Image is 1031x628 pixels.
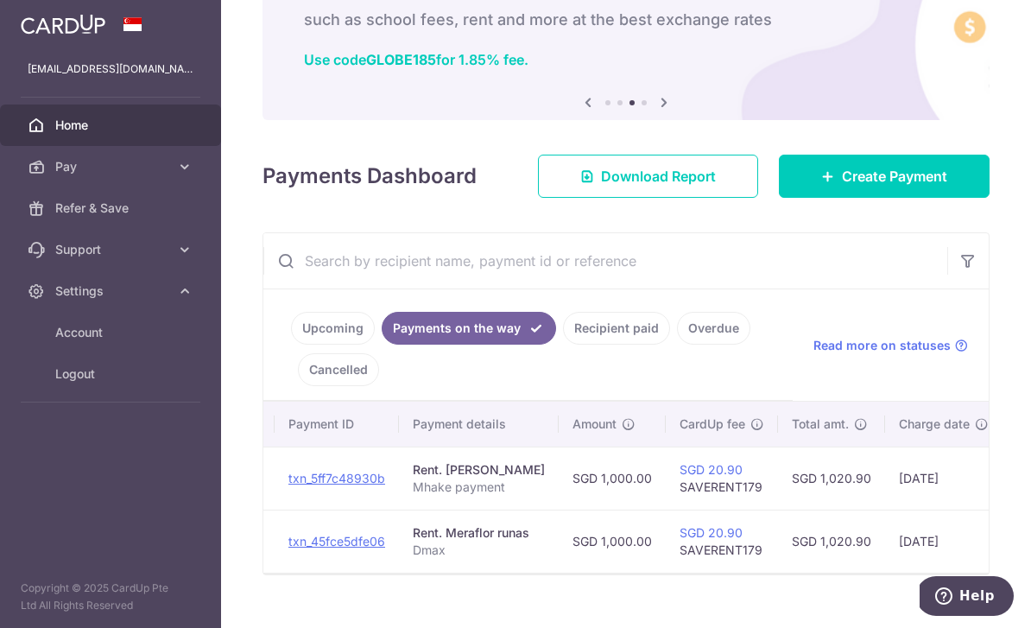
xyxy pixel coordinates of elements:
[304,10,948,30] h6: such as school fees, rent and more at the best exchange rates
[263,233,947,289] input: Search by recipient name, payment id or reference
[842,166,947,187] span: Create Payment
[55,200,169,217] span: Refer & Save
[677,312,750,345] a: Overdue
[792,415,849,433] span: Total amt.
[298,353,379,386] a: Cancelled
[778,447,885,510] td: SGD 1,020.90
[28,60,193,78] p: [EMAIL_ADDRESS][DOMAIN_NAME]
[885,510,1003,573] td: [DATE]
[813,337,968,354] a: Read more on statuses
[559,447,666,510] td: SGD 1,000.00
[563,312,670,345] a: Recipient paid
[55,158,169,175] span: Pay
[813,337,951,354] span: Read more on statuses
[559,510,666,573] td: SGD 1,000.00
[413,542,545,559] p: Dmax
[778,510,885,573] td: SGD 1,020.90
[21,14,105,35] img: CardUp
[899,415,970,433] span: Charge date
[538,155,758,198] a: Download Report
[572,415,617,433] span: Amount
[262,161,477,192] h4: Payments Dashboard
[680,525,743,540] a: SGD 20.90
[382,312,556,345] a: Payments on the way
[601,166,716,187] span: Download Report
[275,402,399,447] th: Payment ID
[288,471,385,485] a: txn_5ff7c48930b
[55,282,169,300] span: Settings
[291,312,375,345] a: Upcoming
[779,155,990,198] a: Create Payment
[399,402,559,447] th: Payment details
[55,241,169,258] span: Support
[920,576,1014,619] iframe: Opens a widget where you can find more information
[55,117,169,134] span: Home
[366,51,436,68] b: GLOBE185
[55,324,169,341] span: Account
[55,365,169,383] span: Logout
[413,479,545,496] p: Mhake payment
[680,415,745,433] span: CardUp fee
[413,461,545,479] div: Rent. [PERSON_NAME]
[885,447,1003,510] td: [DATE]
[304,51,528,68] a: Use codeGLOBE185for 1.85% fee.
[413,524,545,542] div: Rent. Meraflor runas
[666,510,778,573] td: SAVERENT179
[680,462,743,477] a: SGD 20.90
[288,534,385,549] a: txn_45fce5dfe06
[666,447,778,510] td: SAVERENT179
